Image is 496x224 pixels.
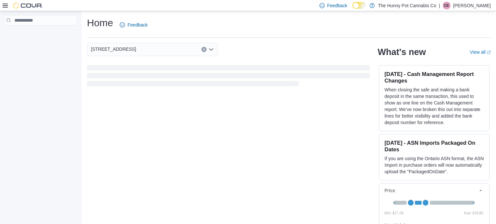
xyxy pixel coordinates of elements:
[385,140,484,153] h3: [DATE] - ASN Imports Packaged On Dates
[4,27,77,43] nav: Complex example
[385,155,484,175] p: If you are using the Ontario ASN format, the ASN Import in purchase orders will now automatically...
[378,2,436,9] p: The Hunny Pot Cannabis Co
[443,2,451,9] div: Darrel Engleby
[87,16,113,29] h1: Home
[470,49,491,55] a: View allExternal link
[385,86,484,126] p: When closing the safe and making a bank deposit in the same transaction, this used to show as one...
[128,22,147,28] span: Feedback
[87,66,370,87] span: Loading
[453,2,491,9] p: [PERSON_NAME]
[117,18,150,31] a: Feedback
[209,47,214,52] button: Open list of options
[201,47,207,52] button: Clear input
[444,2,450,9] span: DE
[439,2,440,9] p: |
[378,47,426,57] h2: What's new
[487,50,491,54] svg: External link
[352,2,366,9] input: Dark Mode
[327,2,347,9] span: Feedback
[385,71,484,84] h3: [DATE] - Cash Management Report Changes
[13,2,43,9] img: Cova
[91,45,136,53] span: [STREET_ADDRESS]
